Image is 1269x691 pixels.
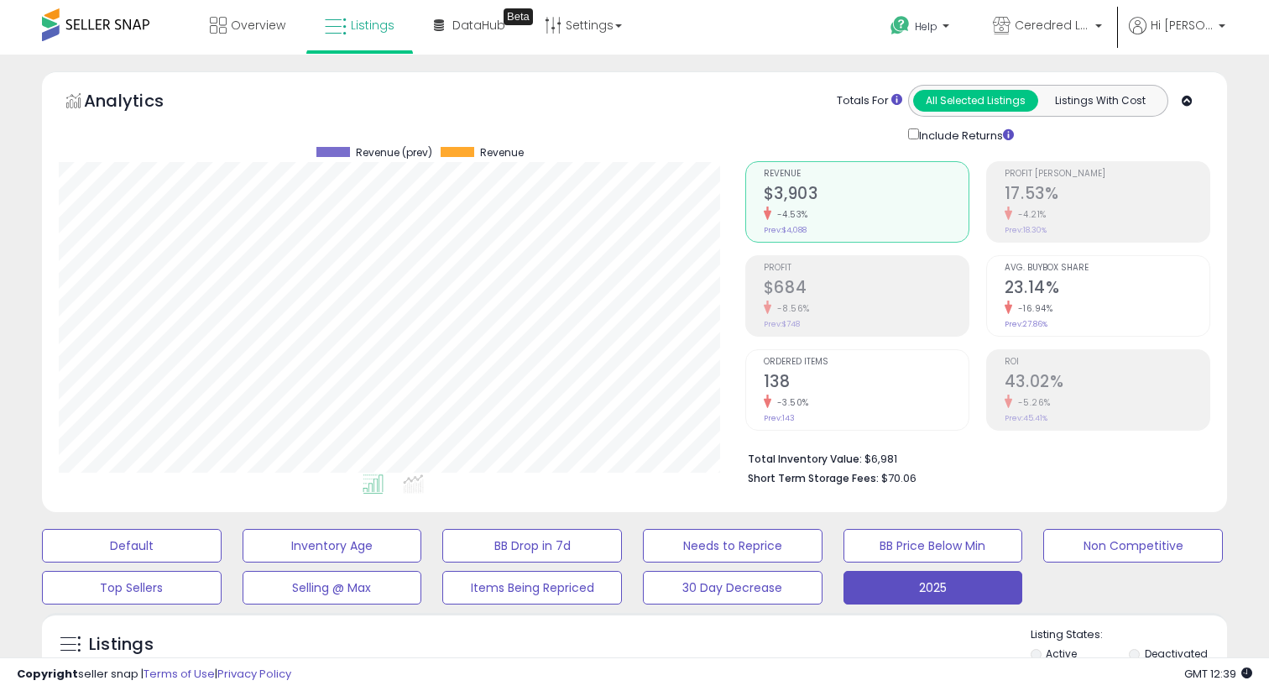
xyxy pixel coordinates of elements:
button: Top Sellers [42,571,222,605]
span: 2025-09-15 12:39 GMT [1184,666,1252,682]
span: Hi [PERSON_NAME] [1151,17,1214,34]
h2: 17.53% [1005,184,1209,207]
span: Overview [231,17,285,34]
li: $6,981 [748,448,1198,468]
label: Active [1046,647,1077,661]
span: Revenue [764,170,969,179]
button: Selling @ Max [243,571,422,605]
h2: 138 [764,372,969,395]
a: Privacy Policy [217,666,291,682]
button: Items Being Repriced [442,571,622,605]
h2: 23.14% [1005,278,1209,301]
span: Revenue (prev) [356,147,432,159]
label: Deactivated [1145,647,1208,661]
small: Prev: $4,088 [764,225,807,235]
button: Inventory Age [243,529,422,563]
button: 2025 [843,571,1023,605]
b: Short Term Storage Fees: [748,471,879,485]
h5: Analytics [84,89,196,117]
small: Prev: 143 [764,413,795,423]
p: Listing States: [1031,627,1228,643]
strong: Copyright [17,666,78,682]
small: -3.50% [771,396,809,409]
div: Totals For [837,93,902,109]
div: Tooltip anchor [504,8,533,25]
small: -4.53% [771,208,808,221]
h5: Listings [89,633,154,657]
span: $70.06 [881,470,916,486]
span: Avg. Buybox Share [1005,264,1209,273]
button: Non Competitive [1043,529,1223,563]
span: Revenue [480,147,524,159]
div: seller snap | | [17,667,291,683]
small: -4.21% [1012,208,1047,221]
h2: $3,903 [764,184,969,207]
small: Prev: 27.86% [1005,319,1047,329]
button: Default [42,529,222,563]
a: Terms of Use [144,666,215,682]
small: Prev: $748 [764,319,800,329]
small: Prev: 18.30% [1005,225,1047,235]
span: Listings [351,17,394,34]
button: BB Price Below Min [843,529,1023,563]
small: -5.26% [1012,396,1051,409]
h2: $684 [764,278,969,301]
span: Ceredred LLC [1015,17,1090,34]
span: DataHub [452,17,505,34]
span: Ordered Items [764,358,969,367]
b: Total Inventory Value: [748,452,862,466]
a: Hi [PERSON_NAME] [1129,17,1225,55]
button: All Selected Listings [913,90,1038,112]
i: Get Help [890,15,911,36]
small: -16.94% [1012,302,1053,315]
h2: 43.02% [1005,372,1209,395]
small: -8.56% [771,302,810,315]
span: ROI [1005,358,1209,367]
button: BB Drop in 7d [442,529,622,563]
button: Listings With Cost [1037,90,1162,112]
small: Prev: 45.41% [1005,413,1047,423]
span: Help [915,19,937,34]
button: 30 Day Decrease [643,571,822,605]
a: Help [877,3,966,55]
button: Needs to Reprice [643,529,822,563]
span: Profit [PERSON_NAME] [1005,170,1209,179]
div: Include Returns [896,125,1034,144]
span: Profit [764,264,969,273]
